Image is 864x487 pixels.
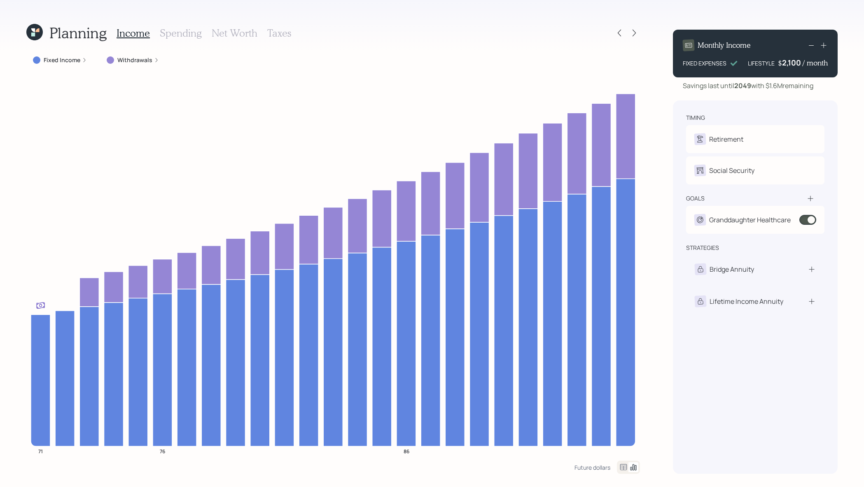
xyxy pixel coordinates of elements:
div: timing [686,114,705,122]
h1: Planning [49,24,107,42]
div: Granddaughter Healthcare [709,215,791,225]
h3: Income [117,27,150,39]
div: Social Security [709,165,754,175]
h4: $ [778,58,782,68]
h4: / month [803,58,828,68]
div: strategies [686,244,719,252]
h3: Spending [160,27,202,39]
div: Future dollars [574,464,610,471]
div: goals [686,194,705,203]
div: 2,100 [782,58,803,68]
div: Lifetime Income Annuity [710,296,783,306]
label: Fixed Income [44,56,80,64]
tspan: 86 [404,447,409,454]
h4: Monthly Income [698,41,751,50]
div: Bridge Annuity [710,264,754,274]
div: FIXED EXPENSES [683,59,726,68]
h3: Net Worth [212,27,257,39]
div: Retirement [709,134,743,144]
b: 2049 [734,81,751,90]
tspan: 71 [38,447,43,454]
label: Withdrawals [117,56,152,64]
div: Savings last until with $1.6M remaining [683,81,813,91]
tspan: 76 [160,447,165,454]
div: LIFESTYLE [748,59,775,68]
h3: Taxes [267,27,291,39]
